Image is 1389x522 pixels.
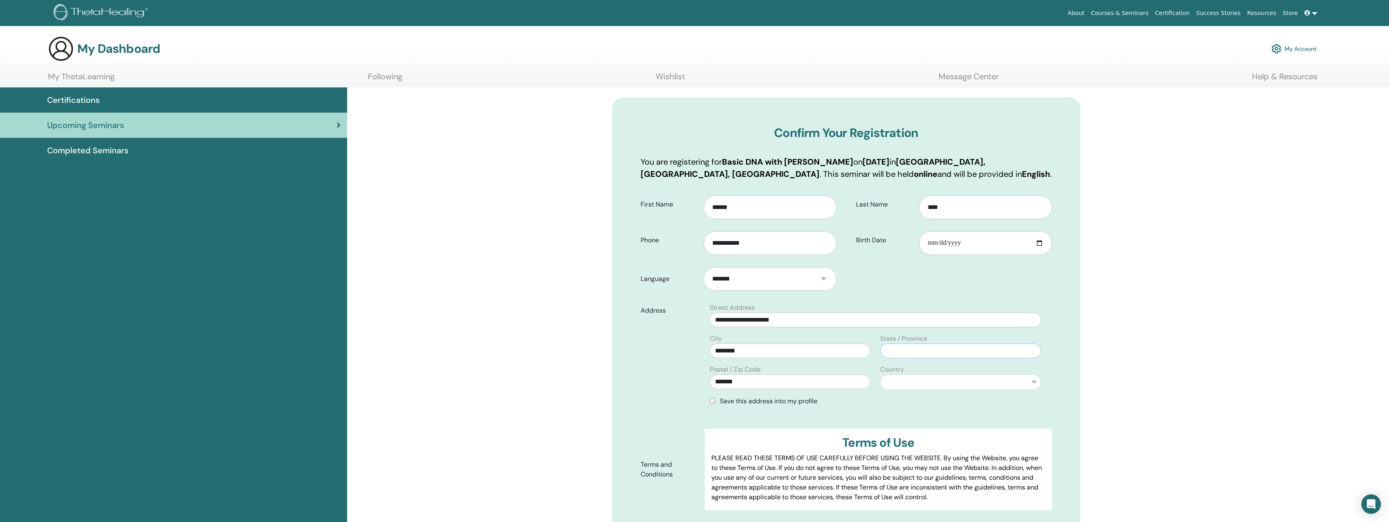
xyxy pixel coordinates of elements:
[641,126,1052,140] h3: Confirm Your Registration
[720,397,817,405] span: Save this address into my profile
[77,41,160,56] h3: My Dashboard
[1272,40,1317,58] a: My Account
[710,334,722,344] label: City
[880,365,904,374] label: Country
[850,233,919,248] label: Birth Date
[1361,494,1381,514] div: Open Intercom Messenger
[635,271,704,287] label: Language
[635,197,704,212] label: First Name
[710,365,761,374] label: Postal / Zip Code
[711,453,1045,502] p: PLEASE READ THESE TERMS OF USE CAREFULLY BEFORE USING THE WEBSITE. By using the Website, you agre...
[880,334,927,344] label: State / Province
[641,156,1052,180] p: You are registering for on in . This seminar will be held and will be provided in .
[47,144,128,157] span: Completed Seminars
[1152,6,1193,21] a: Certification
[1064,6,1087,21] a: About
[47,119,124,131] span: Upcoming Seminars
[48,36,74,62] img: generic-user-icon.jpg
[635,457,705,482] label: Terms and Conditions
[710,303,755,313] label: Street Address
[635,303,705,318] label: Address
[1022,169,1050,179] b: English
[711,435,1045,450] h3: Terms of Use
[939,72,999,87] a: Message Center
[1252,72,1317,87] a: Help & Resources
[368,72,402,87] a: Following
[722,157,853,167] b: Basic DNA with [PERSON_NAME]
[47,94,100,106] span: Certifications
[48,72,115,87] a: My ThetaLearning
[1244,6,1280,21] a: Resources
[850,197,919,212] label: Last Name
[863,157,889,167] b: [DATE]
[635,233,704,248] label: Phone
[1272,42,1281,56] img: cog.svg
[1088,6,1152,21] a: Courses & Seminars
[54,4,151,22] img: logo.png
[656,72,685,87] a: Wishlist
[914,169,937,179] b: online
[1193,6,1244,21] a: Success Stories
[1280,6,1301,21] a: Store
